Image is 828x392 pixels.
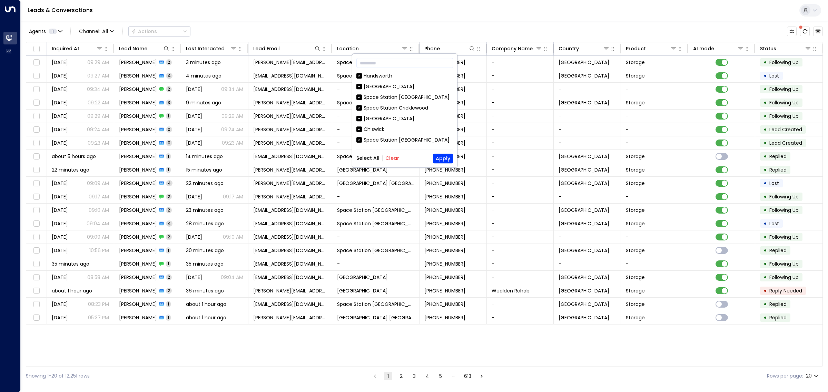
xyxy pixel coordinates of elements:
[119,126,157,133] span: Rebecca Ludden
[332,110,420,123] td: -
[253,153,327,160] span: Johnstonwendy1975@gmail.com
[119,180,157,187] span: Amanda Brown
[487,230,554,244] td: -
[253,220,327,227] span: missmourot@hotmzil.fr
[559,180,609,187] span: United Kingdom
[52,166,89,173] span: 22 minutes ago
[119,260,157,267] span: Michelle Smith
[166,140,172,146] span: 0
[186,180,224,187] span: 22 minutes ago
[424,247,465,254] span: +447970260876
[89,247,109,254] p: 10:56 PM
[492,44,533,53] div: Company Name
[763,177,767,189] div: •
[621,123,688,136] td: -
[131,28,157,34] div: Actions
[253,140,327,146] span: rebecca_ludden@hotmail.com
[32,233,41,241] span: Toggle select row
[424,44,440,53] div: Phone
[763,285,767,297] div: •
[186,260,224,267] span: 35 minutes ago
[89,193,109,200] p: 09:17 AM
[364,104,428,112] div: Space Station Cricklewood
[800,27,810,36] span: There are new threads available. Refresh the grid to view the latest updates.
[32,179,41,188] span: Toggle select row
[769,113,799,120] span: Following Up
[626,153,645,160] span: Storage
[626,44,677,53] div: Product
[87,86,109,93] p: 09:34 AM
[356,156,379,161] button: Select All
[356,94,453,101] div: Space Station [GEOGRAPHIC_DATA]
[763,70,767,82] div: •
[166,153,171,159] span: 1
[763,56,767,68] div: •
[32,45,41,53] span: Toggle select all
[166,86,172,92] span: 2
[223,234,243,240] p: 09:10 AM
[769,86,799,93] span: Following Up
[52,44,79,53] div: Inquired At
[166,180,172,186] span: 4
[186,234,202,240] span: Sep 11, 2025
[769,234,799,240] span: Following Up
[621,110,688,123] td: -
[626,166,645,173] span: Storage
[52,126,68,133] span: Sep 11, 2025
[221,274,243,281] p: 09:04 AM
[769,99,799,106] span: Following Up
[487,69,554,82] td: -
[477,372,486,380] button: Go to next page
[424,220,465,227] span: +447487540714
[763,83,767,95] div: •
[559,99,609,106] span: United Kingdom
[626,180,645,187] span: Storage
[221,126,243,133] p: 09:24 AM
[52,247,68,254] span: Yesterday
[253,99,327,106] span: rebecca_ludden@hotmail.com
[337,247,414,254] span: Space Station Solihull
[253,86,327,93] span: alimunawar0754@gmail.com
[119,207,157,214] span: Jason Thornton
[52,260,89,267] span: 35 minutes ago
[626,59,645,66] span: Storage
[186,126,202,133] span: Sep 11, 2025
[763,204,767,216] div: •
[337,220,414,227] span: Space Station Brentford
[52,207,68,214] span: Yesterday
[186,153,223,160] span: 14 minutes ago
[32,273,41,282] span: Toggle select row
[626,207,645,214] span: Storage
[221,113,243,120] p: 09:29 AM
[52,99,68,106] span: Sep 11, 2025
[119,44,147,53] div: Lead Name
[763,124,767,135] div: •
[186,59,221,66] span: 3 minutes ago
[554,83,621,96] td: -
[32,260,41,268] span: Toggle select row
[87,234,109,240] p: 09:09 AM
[166,167,171,173] span: 1
[763,245,767,256] div: •
[693,44,714,53] div: AI mode
[767,372,803,380] label: Rows per page:
[356,83,453,90] div: [GEOGRAPHIC_DATA]
[487,96,554,109] td: -
[223,193,243,200] p: 09:17 AM
[88,140,109,146] p: 09:23 AM
[463,372,473,380] button: Go to page 613
[787,27,797,36] button: Customize
[559,44,610,53] div: Country
[52,72,68,79] span: Sep 05, 2025
[119,153,157,160] span: Wendy Johnston
[364,94,450,101] div: Space Station [GEOGRAPHIC_DATA]
[32,85,41,94] span: Toggle select row
[332,257,420,270] td: -
[337,180,414,187] span: Space Station Castle Bromwich
[32,99,41,107] span: Toggle select row
[554,257,621,270] td: -
[621,230,688,244] td: -
[769,260,799,267] span: Following Up
[554,230,621,244] td: -
[337,99,414,106] span: Space Station Swiss Cottage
